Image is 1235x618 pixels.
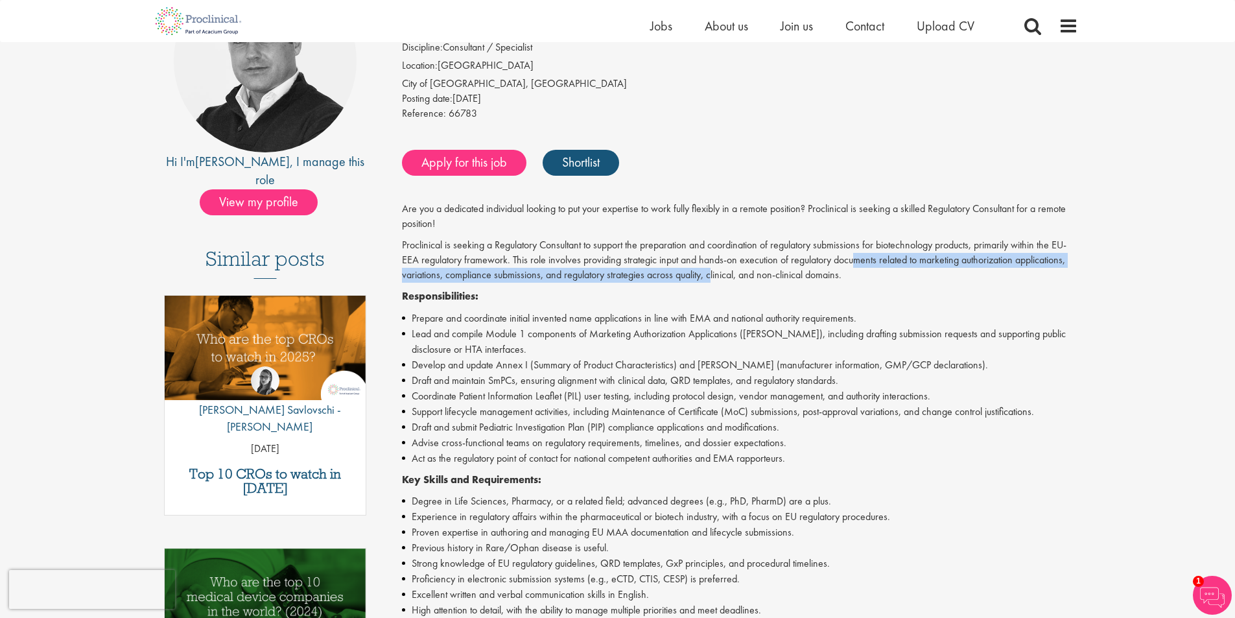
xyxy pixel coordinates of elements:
[845,18,884,34] a: Contact
[165,401,366,434] p: [PERSON_NAME] Savlovschi - [PERSON_NAME]
[402,58,1078,77] li: [GEOGRAPHIC_DATA]
[195,153,290,170] a: [PERSON_NAME]
[402,106,446,121] label: Reference:
[402,91,1078,106] div: [DATE]
[402,525,1078,540] li: Proven expertise in authoring and managing EU MAA documentation and lifecycle submissions.
[402,493,1078,509] li: Degree in Life Sciences, Pharmacy, or a related field; advanced degrees (e.g., PhD, PharmD) are a...
[449,106,477,120] span: 66783
[402,388,1078,404] li: Coordinate Patient Information Leaflet (PIL) user testing, including protocol design, vendor mana...
[402,420,1078,435] li: Draft and submit Pediatric Investigation Plan (PIP) compliance applications and modifications.
[402,571,1078,587] li: Proficiency in electronic submission systems (e.g., eCTD, CTIS, CESP) is preferred.
[200,189,318,215] span: View my profile
[165,296,366,410] a: Link to a post
[402,373,1078,388] li: Draft and maintain SmPCs, ensuring alignment with clinical data, QRD templates, and regulatory st...
[402,77,1078,91] div: City of [GEOGRAPHIC_DATA], [GEOGRAPHIC_DATA]
[650,18,672,34] a: Jobs
[402,451,1078,466] li: Act as the regulatory point of contact for national competent authorities and EMA rapporteurs.
[402,91,453,105] span: Posting date:
[402,587,1078,602] li: Excellent written and verbal communication skills in English.
[402,289,478,303] strong: Responsibilities:
[402,556,1078,571] li: Strong knowledge of EU regulatory guidelines, QRD templates, GxP principles, and procedural timel...
[402,602,1078,618] li: High attention to detail, with the ability to manage multiple priorities and meet deadlines.
[402,238,1078,283] p: Proclinical is seeking a Regulatory Consultant to support the preparation and coordination of reg...
[705,18,748,34] a: About us
[402,40,443,55] label: Discipline:
[402,435,1078,451] li: Advise cross-functional teams on regulatory requirements, timelines, and dossier expectations.
[9,570,175,609] iframe: reCAPTCHA
[171,467,360,495] a: Top 10 CROs to watch in [DATE]
[781,18,813,34] a: Join us
[402,311,1078,326] li: Prepare and coordinate initial invented name applications in line with EMA and national authority...
[158,152,373,189] div: Hi I'm , I manage this role
[402,150,526,176] a: Apply for this job
[165,442,366,457] p: [DATE]
[402,357,1078,373] li: Develop and update Annex I (Summary of Product Characteristics) and [PERSON_NAME] (manufacturer i...
[402,540,1078,556] li: Previous history in Rare/Ophan disease is useful.
[402,40,1078,58] li: Consultant / Specialist
[165,366,366,441] a: Theodora Savlovschi - Wicks [PERSON_NAME] Savlovschi - [PERSON_NAME]
[165,296,366,400] img: Top 10 CROs 2025 | Proclinical
[543,150,619,176] a: Shortlist
[402,326,1078,357] li: Lead and compile Module 1 components of Marketing Authorization Applications ([PERSON_NAME]), inc...
[200,192,331,209] a: View my profile
[402,473,541,486] strong: Key Skills and Requirements:
[251,366,279,395] img: Theodora Savlovschi - Wicks
[402,404,1078,420] li: Support lifecycle management activities, including Maintenance of Certificate (MoC) submissions, ...
[402,202,1078,232] p: Are you a dedicated individual looking to put your expertise to work fully flexibly in a remote p...
[1193,576,1232,615] img: Chatbot
[206,248,325,279] h3: Similar posts
[1193,576,1204,587] span: 1
[917,18,974,34] a: Upload CV
[402,509,1078,525] li: Experience in regulatory affairs within the pharmaceutical or biotech industry, with a focus on E...
[402,58,438,73] label: Location:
